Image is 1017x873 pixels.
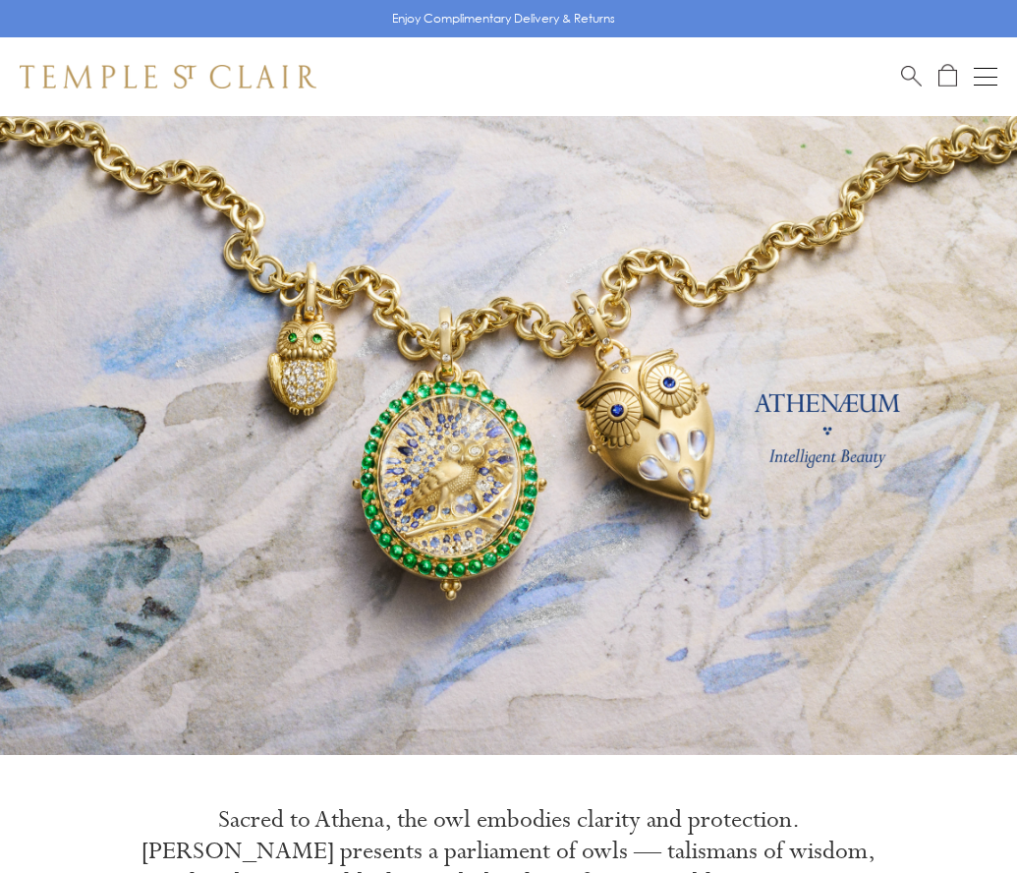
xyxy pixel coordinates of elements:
button: Open navigation [974,65,997,88]
p: Enjoy Complimentary Delivery & Returns [392,9,615,29]
a: Search [901,64,922,88]
img: Temple St. Clair [20,65,316,88]
a: Open Shopping Bag [938,64,957,88]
